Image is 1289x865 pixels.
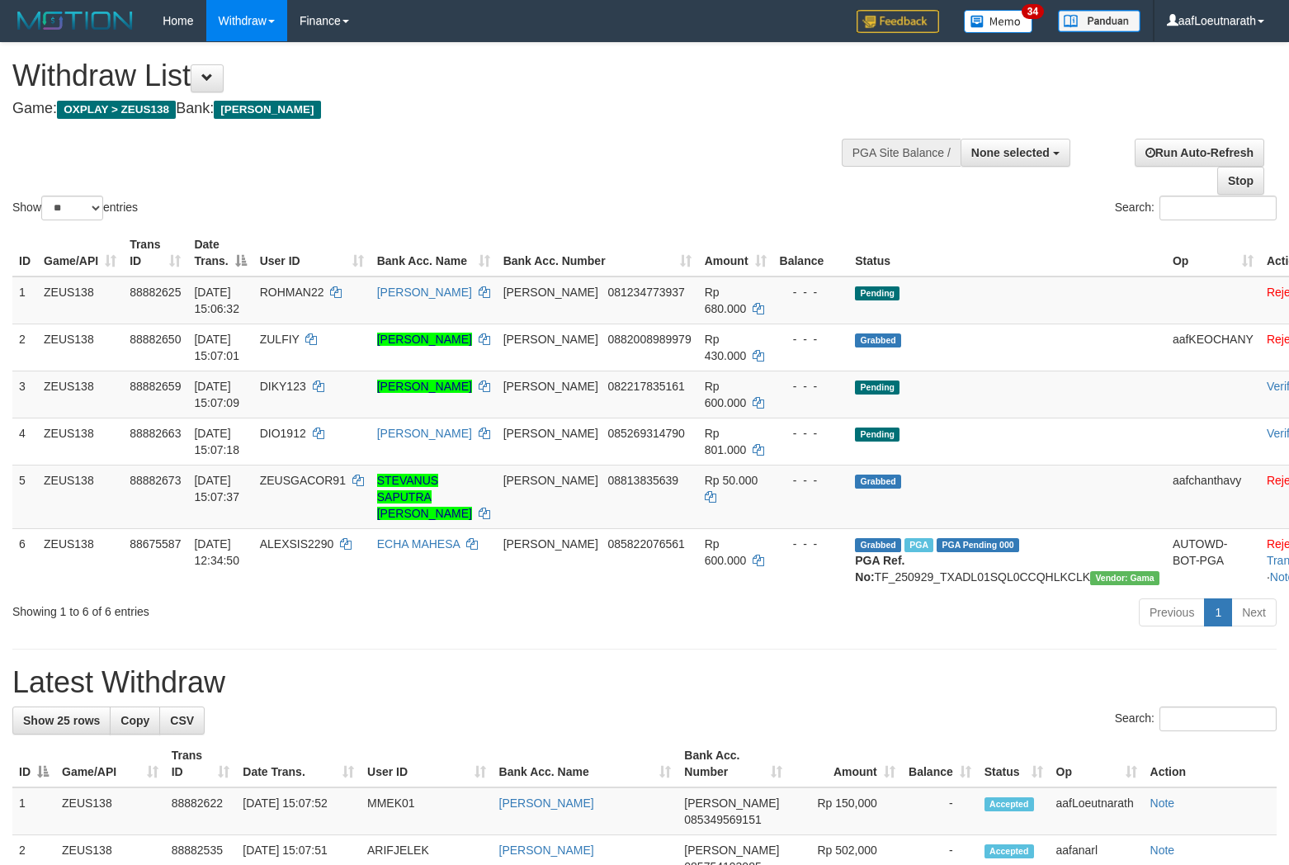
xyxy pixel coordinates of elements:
span: Rp 50.000 [705,474,758,487]
input: Search: [1159,196,1277,220]
th: Bank Acc. Number: activate to sort column ascending [497,229,698,277]
a: Next [1231,598,1277,626]
a: Note [1150,796,1175,810]
a: Run Auto-Refresh [1135,139,1264,167]
td: ZEUS138 [37,277,123,324]
div: - - - [780,472,843,489]
span: Accepted [984,844,1034,858]
span: [DATE] 15:07:01 [194,333,239,362]
span: Rp 600.000 [705,537,747,567]
span: CSV [170,714,194,727]
img: Feedback.jpg [857,10,939,33]
a: ECHA MAHESA [377,537,460,551]
div: - - - [780,284,843,300]
img: Button%20Memo.svg [964,10,1033,33]
label: Search: [1115,196,1277,220]
a: Show 25 rows [12,707,111,735]
div: - - - [780,331,843,347]
th: Bank Acc. Number: activate to sort column ascending [678,740,789,787]
span: [PERSON_NAME] [214,101,320,119]
td: 3 [12,371,37,418]
th: Amount: activate to sort column ascending [698,229,773,277]
a: [PERSON_NAME] [377,286,472,299]
span: Copy 08813835639 to clipboard [607,474,678,487]
span: Copy 082217835161 to clipboard [607,380,684,393]
th: Status [848,229,1166,277]
td: TF_250929_TXADL01SQL0CCQHLKCLK [848,528,1166,592]
span: ZULFIY [260,333,300,346]
td: ZEUS138 [55,787,165,835]
span: ROHMAN22 [260,286,324,299]
span: [PERSON_NAME] [503,474,598,487]
td: 1 [12,787,55,835]
span: Marked by aafpengsreynich [904,538,933,552]
a: 1 [1204,598,1232,626]
span: [PERSON_NAME] [503,537,598,551]
span: 88675587 [130,537,181,551]
span: DIO1912 [260,427,306,440]
label: Show entries [12,196,138,220]
td: 2 [12,324,37,371]
div: PGA Site Balance / [842,139,961,167]
span: Copy 085822076561 to clipboard [607,537,684,551]
span: Show 25 rows [23,714,100,727]
span: [PERSON_NAME] [684,844,779,857]
a: [PERSON_NAME] [377,427,472,440]
span: Copy 0882008989979 to clipboard [607,333,691,346]
span: ALEXSIS2290 [260,537,334,551]
div: Showing 1 to 6 of 6 entries [12,597,525,620]
td: ZEUS138 [37,528,123,592]
div: - - - [780,536,843,552]
span: [PERSON_NAME] [503,333,598,346]
h4: Game: Bank: [12,101,843,117]
td: 6 [12,528,37,592]
td: ZEUS138 [37,465,123,528]
span: DIKY123 [260,380,306,393]
span: Copy 081234773937 to clipboard [607,286,684,299]
td: [DATE] 15:07:52 [236,787,361,835]
td: ZEUS138 [37,324,123,371]
span: 88882650 [130,333,181,346]
span: Grabbed [855,538,901,552]
th: Status: activate to sort column ascending [978,740,1050,787]
img: MOTION_logo.png [12,8,138,33]
th: User ID: activate to sort column ascending [253,229,371,277]
span: PGA Pending [937,538,1019,552]
th: Game/API: activate to sort column ascending [55,740,165,787]
a: [PERSON_NAME] [377,333,472,346]
th: Balance [773,229,849,277]
span: Copy [120,714,149,727]
td: 1 [12,277,37,324]
span: Rp 430.000 [705,333,747,362]
a: Note [1150,844,1175,857]
select: Showentries [41,196,103,220]
span: ZEUSGACOR91 [260,474,346,487]
span: Pending [855,428,899,442]
td: ZEUS138 [37,418,123,465]
a: STEVANUS SAPUTRA [PERSON_NAME] [377,474,472,520]
span: OXPLAY > ZEUS138 [57,101,176,119]
span: Copy 085269314790 to clipboard [607,427,684,440]
span: [PERSON_NAME] [503,286,598,299]
span: Grabbed [855,333,901,347]
th: Action [1144,740,1277,787]
th: ID: activate to sort column descending [12,740,55,787]
span: Vendor URL: https://trx31.1velocity.biz [1090,571,1159,585]
span: 34 [1022,4,1044,19]
th: Op: activate to sort column ascending [1166,229,1260,277]
label: Search: [1115,707,1277,731]
div: - - - [780,425,843,442]
th: Amount: activate to sort column ascending [789,740,902,787]
span: [DATE] 12:34:50 [194,537,239,567]
th: ID [12,229,37,277]
span: [DATE] 15:07:09 [194,380,239,409]
td: Rp 150,000 [789,787,902,835]
img: panduan.png [1058,10,1140,32]
a: [PERSON_NAME] [499,844,594,857]
th: Date Trans.: activate to sort column ascending [236,740,361,787]
span: [PERSON_NAME] [684,796,779,810]
div: - - - [780,378,843,395]
td: 4 [12,418,37,465]
td: MMEK01 [361,787,493,835]
a: Copy [110,707,160,735]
